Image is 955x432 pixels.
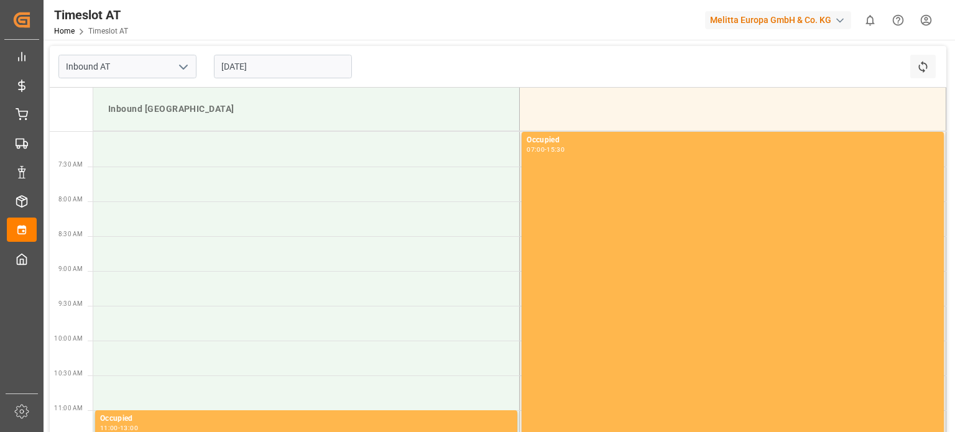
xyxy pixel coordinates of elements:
[884,6,912,34] button: Help Center
[214,55,352,78] input: DD-MM-YYYY
[527,147,545,152] div: 07:00
[103,98,509,121] div: Inbound [GEOGRAPHIC_DATA]
[54,370,83,377] span: 10:30 AM
[120,425,138,431] div: 13:00
[54,6,128,24] div: Timeslot AT
[100,425,118,431] div: 11:00
[54,405,83,411] span: 11:00 AM
[54,335,83,342] span: 10:00 AM
[856,6,884,34] button: show 0 new notifications
[527,134,939,147] div: Occupied
[54,27,75,35] a: Home
[547,147,565,152] div: 15:30
[118,425,120,431] div: -
[58,265,83,272] span: 9:00 AM
[173,57,192,76] button: open menu
[58,161,83,168] span: 7:30 AM
[58,300,83,307] span: 9:30 AM
[100,413,512,425] div: Occupied
[58,231,83,237] span: 8:30 AM
[705,8,856,32] button: Melitta Europa GmbH & Co. KG
[705,11,851,29] div: Melitta Europa GmbH & Co. KG
[58,196,83,203] span: 8:00 AM
[58,55,196,78] input: Type to search/select
[545,147,547,152] div: -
